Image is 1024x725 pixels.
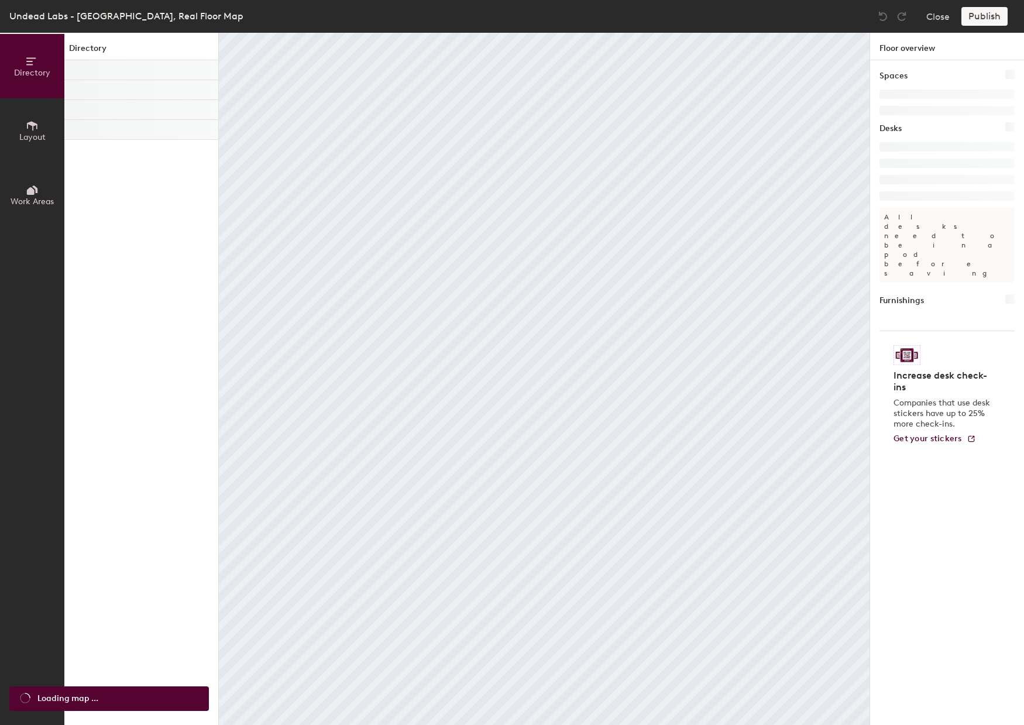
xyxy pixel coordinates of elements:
[894,398,994,429] p: Companies that use desk stickers have up to 25% more check-ins.
[926,7,950,26] button: Close
[894,434,962,444] span: Get your stickers
[894,345,920,365] img: Sticker logo
[219,33,870,725] canvas: Map
[896,11,908,22] img: Redo
[879,122,902,135] h1: Desks
[9,9,243,23] div: Undead Labs - [GEOGRAPHIC_DATA], Real Floor Map
[879,70,908,83] h1: Spaces
[37,692,98,705] span: Loading map ...
[879,208,1015,283] p: All desks need to be in a pod before saving
[870,33,1024,60] h1: Floor overview
[877,11,889,22] img: Undo
[894,370,994,393] h4: Increase desk check-ins
[879,294,924,307] h1: Furnishings
[64,42,218,60] h1: Directory
[894,434,976,444] a: Get your stickers
[19,132,46,142] span: Layout
[14,68,50,78] span: Directory
[11,197,54,207] span: Work Areas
